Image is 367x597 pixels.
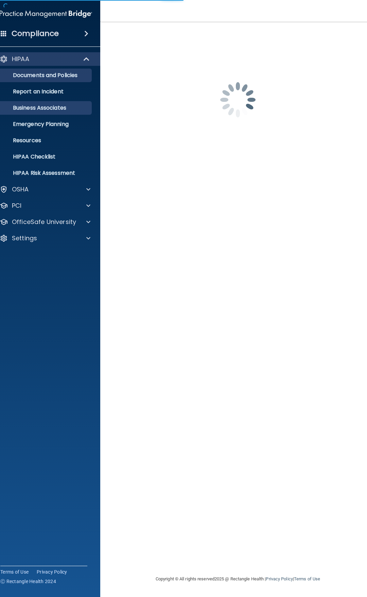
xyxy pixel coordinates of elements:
[12,234,37,242] p: Settings
[12,55,29,63] p: HIPAA
[37,568,67,575] a: Privacy Policy
[114,568,362,590] div: Copyright © All rights reserved 2025 @ Rectangle Health | |
[204,66,272,134] img: spinner.e123f6fc.gif
[0,578,56,585] span: Ⓒ Rectangle Health 2024
[12,202,21,210] p: PCI
[12,29,59,38] h4: Compliance
[0,568,29,575] a: Terms of Use
[12,185,29,193] p: OSHA
[266,576,293,581] a: Privacy Policy
[12,218,76,226] p: OfficeSafe University
[294,576,320,581] a: Terms of Use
